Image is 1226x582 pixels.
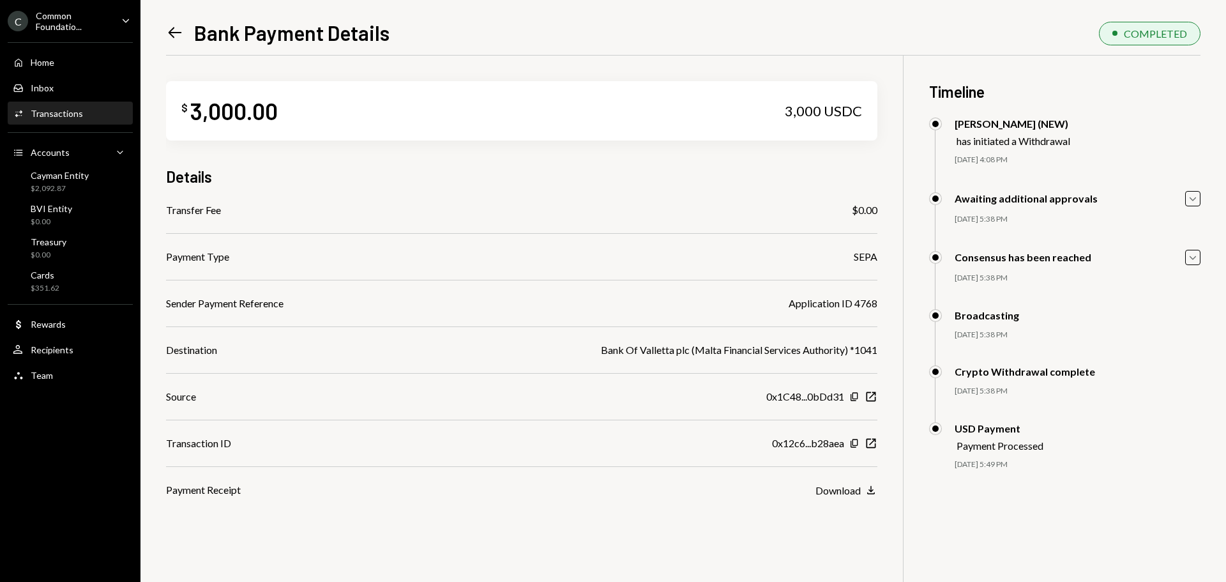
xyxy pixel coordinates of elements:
[166,436,231,451] div: Transaction ID
[785,102,862,120] div: 3,000 USDC
[31,203,72,214] div: BVI Entity
[31,217,72,227] div: $0.00
[955,365,1095,378] div: Crypto Withdrawal complete
[955,273,1200,284] div: [DATE] 5:38 PM
[854,249,877,264] div: SEPA
[772,436,844,451] div: 0x12c6...b28aea
[955,309,1019,321] div: Broadcasting
[929,81,1200,102] h3: Timeline
[31,82,54,93] div: Inbox
[8,50,133,73] a: Home
[766,389,844,404] div: 0x1C48...0bDd31
[8,11,28,31] div: C
[955,155,1200,165] div: [DATE] 4:08 PM
[8,233,133,263] a: Treasury$0.00
[31,147,70,158] div: Accounts
[8,312,133,335] a: Rewards
[166,203,221,218] div: Transfer Fee
[190,96,278,125] div: 3,000.00
[181,102,188,114] div: $
[166,249,229,264] div: Payment Type
[852,203,877,218] div: $0.00
[955,330,1200,341] div: [DATE] 5:38 PM
[8,166,133,197] a: Cayman Entity$2,092.87
[31,250,66,261] div: $0.00
[955,459,1200,470] div: [DATE] 5:49 PM
[601,342,877,358] div: Bank Of Valletta plc (Malta Financial Services Authority) *1041
[166,482,241,498] div: Payment Receipt
[955,251,1091,263] div: Consensus has been reached
[955,214,1200,225] div: [DATE] 5:38 PM
[8,141,133,164] a: Accounts
[31,236,66,247] div: Treasury
[166,296,284,311] div: Sender Payment Reference
[8,199,133,230] a: BVI Entity$0.00
[31,344,73,355] div: Recipients
[955,118,1070,130] div: [PERSON_NAME] (NEW)
[31,270,59,280] div: Cards
[8,102,133,125] a: Transactions
[789,296,877,311] div: Application ID 4768
[31,108,83,119] div: Transactions
[31,57,54,68] div: Home
[31,319,66,330] div: Rewards
[166,342,217,358] div: Destination
[955,386,1200,397] div: [DATE] 5:38 PM
[36,10,111,32] div: Common Foundatio...
[8,338,133,361] a: Recipients
[957,440,1043,452] div: Payment Processed
[31,283,59,294] div: $351.62
[166,166,212,187] h3: Details
[815,484,877,498] button: Download
[194,20,390,45] h1: Bank Payment Details
[8,266,133,296] a: Cards$351.62
[957,135,1070,147] div: has initiated a Withdrawal
[8,364,133,387] a: Team
[31,370,53,381] div: Team
[31,183,89,194] div: $2,092.87
[955,192,1098,204] div: Awaiting additional approvals
[166,389,196,404] div: Source
[955,422,1043,434] div: USD Payment
[31,170,89,181] div: Cayman Entity
[1124,27,1187,40] div: COMPLETED
[8,76,133,99] a: Inbox
[815,484,861,496] div: Download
